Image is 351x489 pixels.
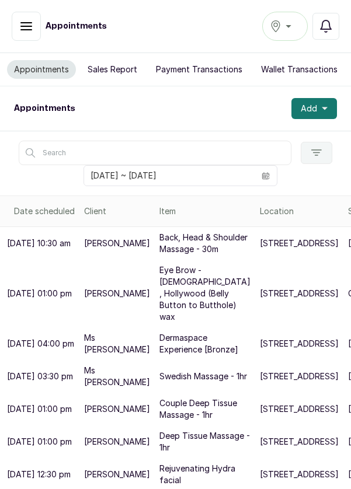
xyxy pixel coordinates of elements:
[260,403,339,415] p: [STREET_ADDRESS]
[84,365,150,388] p: Ms [PERSON_NAME]
[260,288,339,299] p: [STREET_ADDRESS]
[149,60,249,79] button: Payment Transactions
[291,98,337,119] button: Add
[159,463,251,486] p: Rejuvenating Hydra facial
[19,141,291,165] input: Search
[7,371,73,382] p: [DATE] 03:30 pm
[7,288,72,299] p: [DATE] 01:00 pm
[84,205,150,217] div: Client
[260,371,339,382] p: [STREET_ADDRESS]
[159,397,251,421] p: Couple Deep Tissue Massage - 1hr
[7,469,71,480] p: [DATE] 12:30 pm
[84,436,150,448] p: [PERSON_NAME]
[159,430,251,453] p: Deep Tissue Massage - 1hr
[301,103,317,114] span: Add
[159,332,251,355] p: Dermaspace Experience [Bronze]
[81,60,144,79] button: Sales Report
[159,371,247,382] p: Swedish Massage - 1hr
[7,338,74,350] p: [DATE] 04:00 pm
[84,166,255,186] input: Select date
[7,436,72,448] p: [DATE] 01:00 pm
[260,338,339,350] p: [STREET_ADDRESS]
[46,20,107,32] h1: Appointments
[260,436,339,448] p: [STREET_ADDRESS]
[7,60,76,79] button: Appointments
[84,288,150,299] p: [PERSON_NAME]
[84,332,150,355] p: Ms [PERSON_NAME]
[7,403,72,415] p: [DATE] 01:00 pm
[260,205,339,217] div: Location
[14,205,75,217] div: Date scheduled
[84,237,150,249] p: [PERSON_NAME]
[159,232,251,255] p: Back, Head & Shoulder Massage - 30m
[14,103,75,114] h1: Appointments
[260,469,339,480] p: [STREET_ADDRESS]
[262,172,270,180] svg: calendar
[159,205,251,217] div: Item
[254,60,345,79] button: Wallet Transactions
[159,264,251,323] p: Eye Brow - [DEMOGRAPHIC_DATA] , Hollywood (Belly Button to Butthole) wax
[7,237,71,249] p: [DATE] 10:30 am
[260,237,339,249] p: [STREET_ADDRESS]
[84,469,150,480] p: [PERSON_NAME]
[84,403,150,415] p: [PERSON_NAME]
